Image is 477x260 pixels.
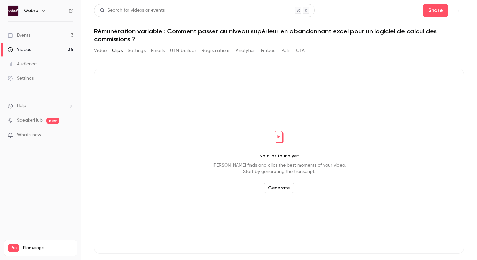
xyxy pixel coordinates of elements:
button: CTA [296,45,305,56]
button: Generate [264,183,294,193]
div: Videos [8,46,31,53]
button: Registrations [202,45,230,56]
h6: Qobra [24,7,38,14]
span: Help [17,103,26,109]
button: Top Bar Actions [454,5,464,16]
span: Pro [8,244,19,252]
div: Settings [8,75,34,81]
p: No clips found yet [259,153,299,159]
button: Share [423,4,448,17]
iframe: Noticeable Trigger [66,132,73,138]
span: Plan usage [23,245,73,251]
button: Settings [128,45,146,56]
div: Events [8,32,30,39]
div: Search for videos or events [100,7,165,14]
button: Clips [112,45,123,56]
p: [PERSON_NAME] finds and clips the best moments of your video. Start by generating the transcript. [213,162,346,175]
img: Qobra [8,6,18,16]
button: Video [94,45,107,56]
span: What's new [17,132,41,139]
span: new [46,118,59,124]
li: help-dropdown-opener [8,103,73,109]
button: Embed [261,45,276,56]
button: UTM builder [170,45,196,56]
button: Polls [281,45,291,56]
div: Audience [8,61,37,67]
a: SpeakerHub [17,117,43,124]
button: Emails [151,45,165,56]
button: Analytics [236,45,256,56]
h1: Rémunération variable : Comment passer au niveau supérieur en abandonnant excel pour un logiciel ... [94,27,464,43]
